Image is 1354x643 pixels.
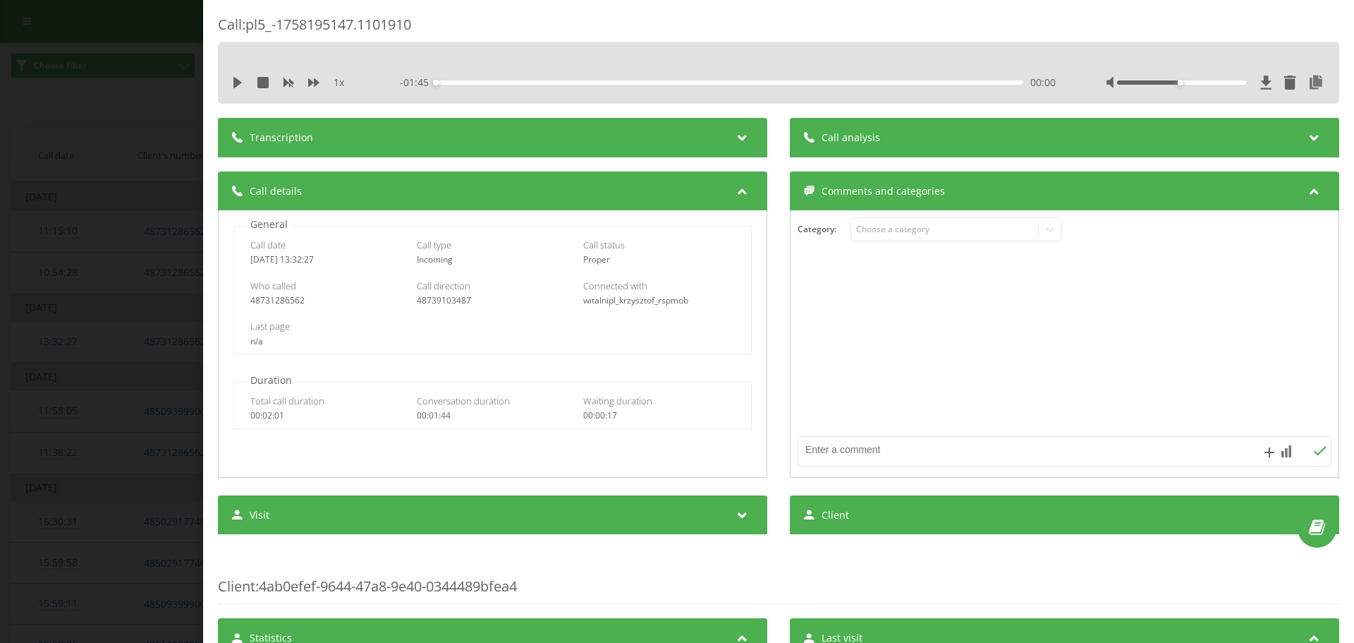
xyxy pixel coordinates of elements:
span: Waiting duration [583,395,652,407]
span: Visit [250,508,269,522]
h4: Category : [798,224,850,234]
div: [DATE] 13:32:27 [250,255,402,265]
div: 00:02:01 [250,411,402,421]
span: Proper [583,253,610,265]
span: 00:00 [1030,76,1056,90]
span: Who called [250,280,296,292]
span: Call analysis [822,131,880,145]
span: Comments and categories [822,184,945,198]
p: Duration [247,373,295,387]
div: n/a [250,337,734,347]
div: 00:01:44 [417,411,568,421]
p: General [247,217,291,232]
span: Incoming [417,253,453,265]
span: 1 x [334,76,344,90]
span: Call type [417,239,451,251]
div: witalnipl_krzysztof_rspmob [583,296,735,306]
div: Choose a category [856,224,1032,235]
span: Total call duration [250,395,324,407]
div: 48731286562 [250,296,402,306]
span: Call date [250,239,286,251]
span: Call details [250,184,302,198]
span: Call status [583,239,625,251]
div: Accessibility label [433,80,439,85]
span: Transcription [250,131,313,145]
span: Call direction [417,280,470,292]
div: 48739103487 [417,296,568,306]
span: Conversation duration [417,395,510,407]
div: : 4ab0efef-9644-47a8-9e40-0344489bfea4 [218,548,1339,604]
div: 00:00:17 [583,411,735,421]
div: Accessibility label [1178,80,1183,85]
div: Call : pl5_-1758195147.1101910 [218,15,1339,42]
span: Client [218,577,255,596]
span: Connected with [583,280,647,292]
span: - 01:45 [400,76,436,90]
span: Last page [250,320,290,332]
span: Client [822,508,849,522]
